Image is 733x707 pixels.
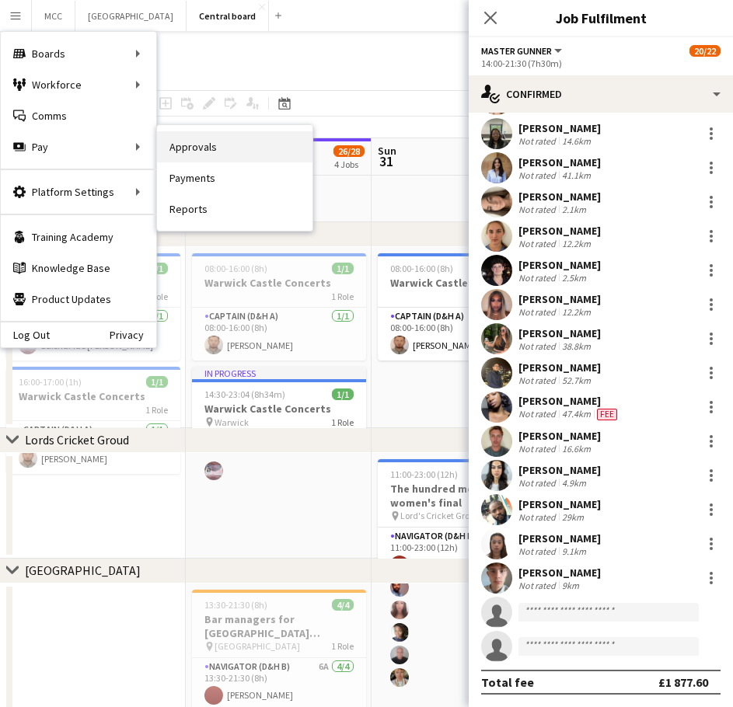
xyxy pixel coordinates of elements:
[375,152,396,170] span: 31
[559,545,589,557] div: 9.1km
[518,326,601,340] div: [PERSON_NAME]
[378,308,552,360] app-card-role: Captain (D&H A)1/108:00-16:00 (8h)[PERSON_NAME]
[518,580,559,591] div: Not rated
[334,158,364,170] div: 4 Jobs
[25,432,129,448] div: Lords Cricket Groud
[331,291,354,302] span: 1 Role
[157,131,312,162] a: Approvals
[32,1,75,31] button: MCC
[518,238,559,249] div: Not rated
[192,434,366,486] app-card-role: Navigator (D&H B)10A1/114:30-23:04 (8h34m)LuishaMae [PERSON_NAME]
[332,599,354,611] span: 4/4
[559,511,587,523] div: 29km
[469,75,733,113] div: Confirmed
[1,38,156,69] div: Boards
[378,482,552,510] h3: The hundred men's and women's final
[187,1,269,31] button: Central board
[146,376,168,388] span: 1/1
[518,204,559,215] div: Not rated
[204,263,267,274] span: 08:00-16:00 (8h)
[192,612,366,640] h3: Bar managers for [GEOGRAPHIC_DATA] [PERSON_NAME]
[559,272,589,284] div: 2.5km
[1,176,156,207] div: Platform Settings
[481,45,564,57] button: Master Gunner
[597,409,617,420] span: Fee
[390,263,453,274] span: 08:00-16:00 (8h)
[469,8,733,28] h3: Job Fulfilment
[145,404,168,416] span: 1 Role
[204,388,285,400] span: 14:30-23:04 (8h34m)
[518,531,601,545] div: [PERSON_NAME]
[157,193,312,225] a: Reports
[559,340,594,352] div: 38.8km
[518,545,559,557] div: Not rated
[192,253,366,360] div: 08:00-16:00 (8h)1/1Warwick Castle Concerts1 RoleCaptain (D&H A)1/108:00-16:00 (8h)[PERSON_NAME]
[559,408,594,420] div: 47.4km
[518,429,601,443] div: [PERSON_NAME]
[518,511,559,523] div: Not rated
[559,204,589,215] div: 2.1km
[518,272,559,284] div: Not rated
[378,144,396,158] span: Sun
[192,308,366,360] app-card-role: Captain (D&H A)1/108:00-16:00 (8h)[PERSON_NAME]
[390,468,458,480] span: 11:00-23:00 (12h)
[204,599,267,611] span: 13:30-21:30 (8h)
[333,145,365,157] span: 26/28
[1,221,156,252] a: Training Academy
[481,57,721,69] div: 14:00-21:30 (7h30m)
[378,276,552,290] h3: Warwick Castle Concerts
[559,580,582,591] div: 9km
[157,162,312,193] a: Payments
[6,367,180,474] app-job-card: 16:00-17:00 (1h)1/1Warwick Castle Concerts1 RoleCaptain (D&H A)1/116:00-17:00 (1h)[PERSON_NAME]
[518,360,601,374] div: [PERSON_NAME]
[192,276,366,290] h3: Warwick Castle Concerts
[25,562,141,578] div: [GEOGRAPHIC_DATA]
[518,224,601,238] div: [PERSON_NAME]
[689,45,721,57] span: 20/22
[518,394,620,408] div: [PERSON_NAME]
[192,367,366,486] app-job-card: In progress14:30-23:04 (8h34m)1/1Warwick Castle Concerts Warwick1 RoleNavigator (D&H B)10A1/114:3...
[192,402,366,416] h3: Warwick Castle Concerts
[518,190,601,204] div: [PERSON_NAME]
[331,640,354,652] span: 1 Role
[400,510,486,521] span: Lord's Cricket Ground
[518,408,559,420] div: Not rated
[559,135,594,147] div: 14.6km
[518,477,559,489] div: Not rated
[6,421,180,474] app-card-role: Captain (D&H A)1/116:00-17:00 (1h)[PERSON_NAME]
[559,306,594,318] div: 12.2km
[559,238,594,249] div: 12.2km
[6,389,180,403] h3: Warwick Castle Concerts
[559,374,594,386] div: 52.7km
[518,374,559,386] div: Not rated
[215,640,300,652] span: [GEOGRAPHIC_DATA]
[559,477,589,489] div: 4.9km
[518,306,559,318] div: Not rated
[378,459,552,689] app-job-card: 11:00-23:00 (12h)12/14The hundred men's and women's final Lord's Cricket Ground1 RoleNavigator (D...
[481,45,552,57] span: Master Gunner
[518,443,559,454] div: Not rated
[658,674,708,690] div: £1 877.60
[518,340,559,352] div: Not rated
[110,329,156,341] a: Privacy
[518,155,601,169] div: [PERSON_NAME]
[518,497,601,511] div: [PERSON_NAME]
[518,258,601,272] div: [PERSON_NAME]
[1,69,156,100] div: Workforce
[378,253,552,360] app-job-card: 08:00-16:00 (8h)1/1Warwick Castle Concerts1 RoleCaptain (D&H A)1/108:00-16:00 (8h)[PERSON_NAME]
[332,263,354,274] span: 1/1
[331,416,354,428] span: 1 Role
[518,135,559,147] div: Not rated
[559,443,594,454] div: 16.6km
[518,463,601,477] div: [PERSON_NAME]
[215,416,249,428] span: Warwick
[19,376,82,388] span: 16:00-17:00 (1h)
[518,121,601,135] div: [PERSON_NAME]
[1,284,156,315] a: Product Updates
[1,252,156,284] a: Knowledge Base
[1,329,50,341] a: Log Out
